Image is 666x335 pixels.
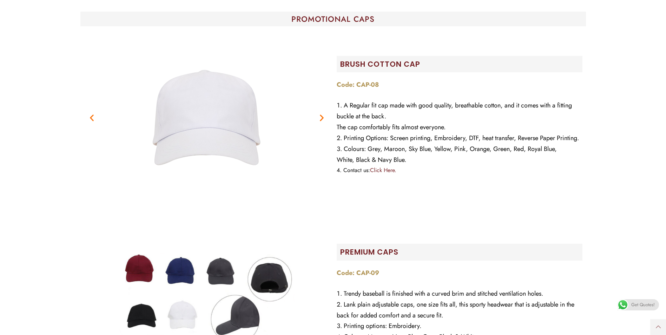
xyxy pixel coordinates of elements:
span: A Regular fit cap made with good quality, breathable cotton, and it comes with a fitting buckle a... [337,101,572,132]
div: 1 / 7 [84,30,330,205]
span: Lank plain adjustable caps, one size fits all, this sporty headwear that is adjustable in the bac... [337,300,574,320]
a: Click Here. [370,166,396,174]
div: Image Carousel [84,30,330,205]
h2: Brush Cotton Cap [340,59,582,69]
span: Printing Options: Screen printing, Embroidery, DTF, heat transfer, Reverse Paper Printing. [344,133,579,143]
span: Get Quotes! [631,299,655,310]
span: Trendy baseball is finished with a curved brim and stitched ventilation holes. [344,289,543,298]
div: Next slide [317,113,326,122]
strong: Code: CAP-08 [337,80,379,89]
h1: PROMOTIONAL CAPS [84,15,582,23]
li: Contact us: [337,165,582,175]
div: Previous slide [87,113,96,122]
span: Printing options: Embroidery. [344,321,421,330]
span: Colours: Grey, Maroon, Sky Blue, Yellow, Pink, Orange, Green, Red, Royal Blue, White, Black & Nav... [337,144,557,164]
strong: Code: CAP-09 [337,268,379,277]
img: CAP-08-caps-coverage-1-1 [119,30,295,205]
h2: PREMIUM CAPS [340,247,582,257]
